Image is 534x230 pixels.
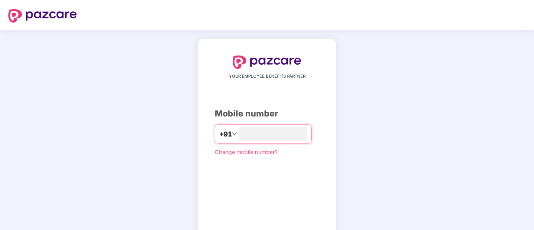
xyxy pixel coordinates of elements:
[215,107,319,120] div: Mobile number
[215,149,278,155] a: Change mobile number?
[219,129,232,139] span: +91
[8,9,77,23] img: logo
[229,73,305,80] span: YOUR EMPLOYEE BENEFITS PARTNER
[233,56,301,69] img: logo
[232,131,237,136] span: down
